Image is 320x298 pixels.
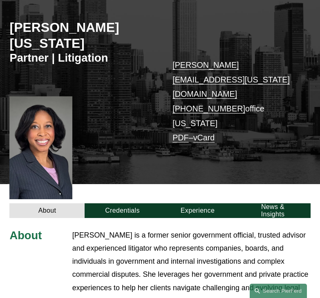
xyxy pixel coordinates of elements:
[160,203,235,218] a: Experience
[172,58,298,145] p: office [US_STATE] –
[85,203,160,218] a: Credentials
[172,60,290,98] a: [PERSON_NAME][EMAIL_ADDRESS][US_STATE][DOMAIN_NAME]
[172,133,189,142] a: PDF
[250,284,307,298] a: Search this site
[9,229,42,242] span: About
[9,51,160,65] h3: Partner | Litigation
[9,20,160,51] h2: [PERSON_NAME][US_STATE]
[172,104,245,113] a: [PHONE_NUMBER]
[193,133,215,142] a: vCard
[235,203,311,218] a: News & Insights
[9,203,85,218] a: About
